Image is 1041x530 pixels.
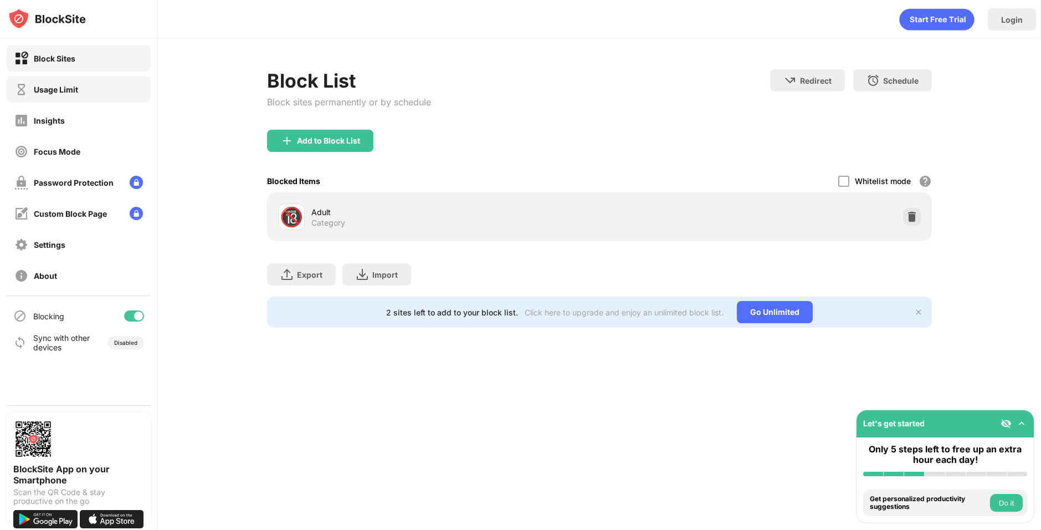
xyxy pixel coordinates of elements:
[13,419,53,459] img: options-page-qr-code.png
[14,207,28,221] img: customize-block-page-off.svg
[863,444,1027,465] div: Only 5 steps left to free up an extra hour each day!
[737,301,813,323] div: Go Unlimited
[280,206,303,228] div: 🔞
[14,114,28,128] img: insights-off.svg
[267,176,320,186] div: Blocked Items
[13,309,27,323] img: blocking-icon.svg
[34,209,107,218] div: Custom Block Page
[1016,418,1027,429] img: omni-setup-toggle.svg
[34,147,80,156] div: Focus Mode
[855,176,911,186] div: Whitelist mode
[33,333,90,352] div: Sync with other devices
[267,96,431,108] div: Block sites permanently or by schedule
[80,510,144,528] img: download-on-the-app-store.svg
[34,271,57,281] div: About
[130,207,143,220] img: lock-menu.svg
[34,178,114,187] div: Password Protection
[14,238,28,252] img: settings-off.svg
[13,336,27,349] img: sync-icon.svg
[34,240,65,249] div: Settings
[525,308,724,317] div: Click here to upgrade and enjoy an unlimited block list.
[297,270,322,279] div: Export
[130,176,143,189] img: lock-menu.svg
[372,270,398,279] div: Import
[34,54,75,63] div: Block Sites
[13,463,144,486] div: BlockSite App on your Smartphone
[267,69,431,92] div: Block List
[800,76,832,85] div: Redirect
[13,510,78,528] img: get-it-on-google-play.svg
[899,8,975,30] div: animation
[311,218,345,228] div: Category
[13,488,144,506] div: Scan the QR Code & stay productive on the go
[311,206,599,218] div: Adult
[34,85,78,94] div: Usage Limit
[34,116,65,125] div: Insights
[386,308,518,317] div: 2 sites left to add to your block list.
[914,308,923,317] img: x-button.svg
[14,269,28,283] img: about-off.svg
[297,136,360,145] div: Add to Block List
[14,83,28,96] img: time-usage-off.svg
[863,419,925,428] div: Let's get started
[8,8,86,30] img: logo-blocksite.svg
[1001,418,1012,429] img: eye-not-visible.svg
[813,11,1030,140] iframe: Sign in with Google Dialog
[870,495,987,511] div: Get personalized productivity suggestions
[33,312,64,321] div: Blocking
[114,339,137,346] div: Disabled
[14,145,28,159] img: focus-off.svg
[14,52,28,65] img: block-on.svg
[990,494,1023,512] button: Do it
[14,176,28,190] img: password-protection-off.svg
